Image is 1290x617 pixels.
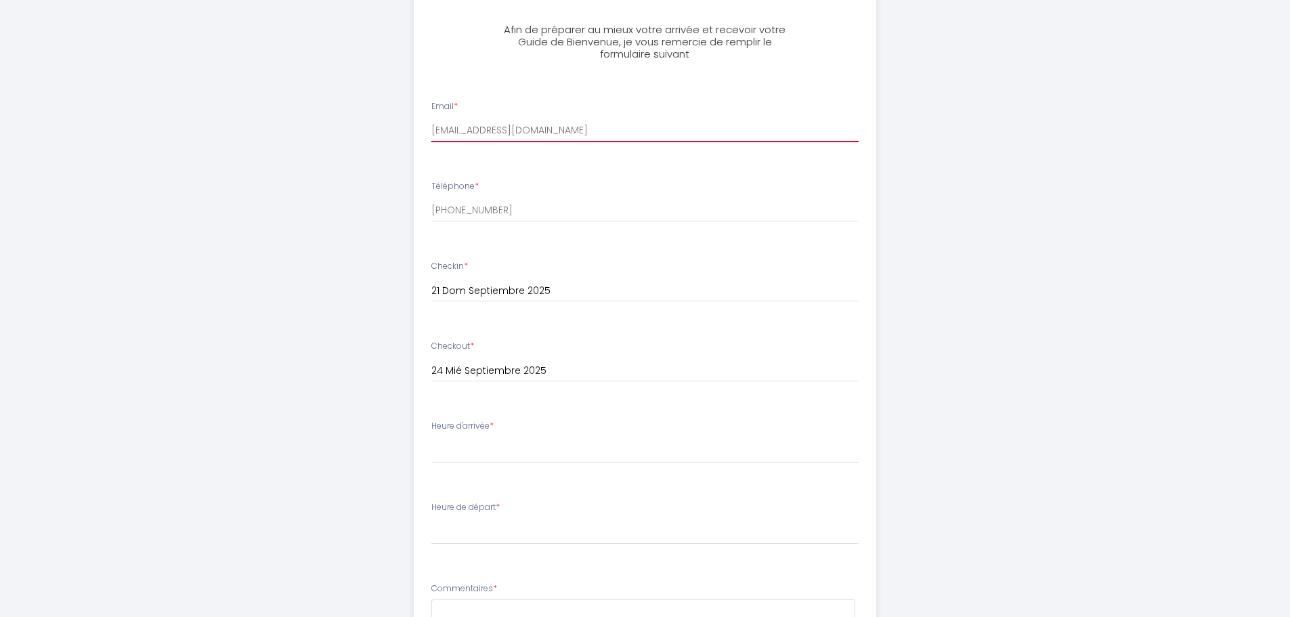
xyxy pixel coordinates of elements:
[431,501,500,514] label: Heure de départ
[431,340,474,353] label: Checkout
[431,420,494,433] label: Heure d'arrivée
[431,582,497,595] label: Commentaires
[431,100,458,113] label: Email
[431,260,468,273] label: Checkin
[494,24,796,60] h3: Afin de préparer au mieux votre arrivée et recevoir votre Guide de Bienvenue, je vous remercie de...
[431,180,479,193] label: Téléphone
